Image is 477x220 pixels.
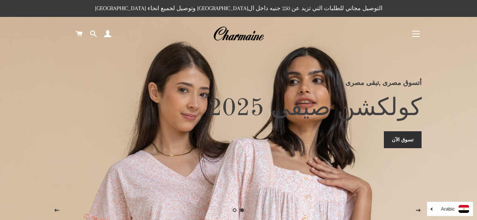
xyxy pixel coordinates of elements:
h2: كولكشن صيفى 2025 [55,94,422,124]
button: الصفحه التالية [409,201,428,220]
a: Arabic [431,205,469,213]
a: تحميل الصور 2 [231,206,239,214]
a: الصفحه 1current [239,206,246,214]
button: الصفحه السابقة [47,201,66,220]
img: Charmaine Egypt [213,26,264,42]
a: تسوق الآن [384,131,422,148]
i: Arabic [441,206,455,211]
p: أتسوق مصرى ,تبقى مصرى [55,77,422,88]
